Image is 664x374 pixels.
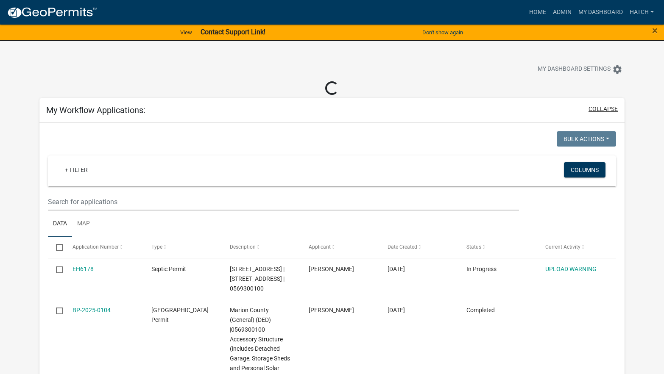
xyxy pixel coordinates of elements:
button: collapse [589,105,618,114]
button: Columns [564,162,605,177]
span: Completed [466,307,495,313]
span: Brian [309,307,354,313]
a: Hatch [626,4,657,20]
button: Don't show again [419,25,466,39]
span: My Dashboard Settings [538,64,611,75]
span: × [652,25,658,36]
span: 1805 OLD HWY 92, KNOXIVLLE, IA 50138 | 1805 OLD HWY 92 | 0569300100 [230,266,285,292]
a: My Dashboard [575,4,626,20]
datatable-header-cell: Date Created [379,237,458,258]
datatable-header-cell: Description [222,237,301,258]
span: 08/18/2025 [388,266,405,272]
span: Marion County Building Permit [151,307,209,323]
input: Search for applications [48,193,519,211]
span: Date Created [388,244,417,250]
datatable-header-cell: Status [458,237,537,258]
a: UPLOAD WARNING [545,266,597,272]
strong: Contact Support Link! [201,28,265,36]
datatable-header-cell: Current Activity [537,237,616,258]
span: Septic Permit [151,266,186,272]
a: + Filter [58,162,95,177]
h5: My Workflow Applications: [46,105,145,115]
a: Map [72,211,95,238]
span: Status [466,244,481,250]
i: settings [612,64,622,75]
span: Applicant [309,244,331,250]
span: Description [230,244,256,250]
span: Current Activity [545,244,580,250]
span: Application Number [73,244,119,250]
datatable-header-cell: Type [143,237,222,258]
span: Type [151,244,162,250]
a: Admin [550,4,575,20]
a: Home [526,4,550,20]
button: My Dashboard Settingssettings [531,61,629,78]
a: BP-2025-0104 [73,307,111,313]
datatable-header-cell: Select [48,237,64,258]
a: View [177,25,195,39]
a: Data [48,211,72,238]
button: Close [652,25,658,36]
button: Bulk Actions [557,131,616,147]
a: EH6178 [73,266,94,272]
datatable-header-cell: Applicant [301,237,379,258]
span: Brian [309,266,354,272]
datatable-header-cell: Application Number [64,237,143,258]
span: 07/11/2025 [388,307,405,313]
span: In Progress [466,266,497,272]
